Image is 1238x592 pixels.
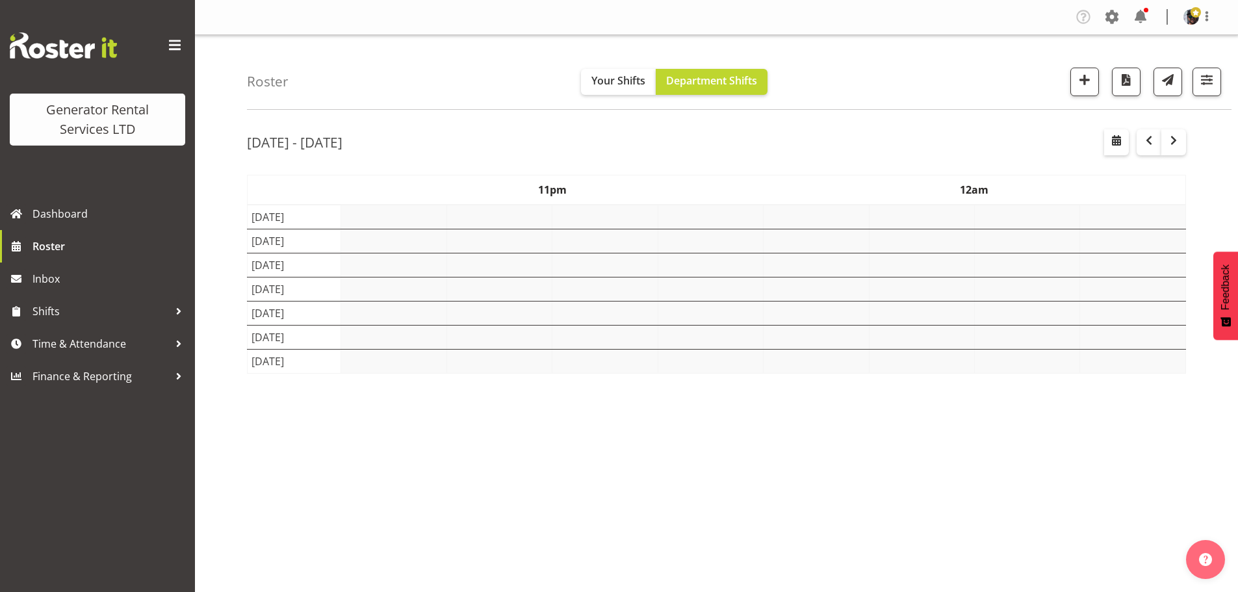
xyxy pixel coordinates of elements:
[32,367,169,386] span: Finance & Reporting
[591,73,645,88] span: Your Shifts
[248,253,341,277] td: [DATE]
[248,229,341,253] td: [DATE]
[764,175,1186,205] th: 12am
[32,237,188,256] span: Roster
[341,175,764,205] th: 11pm
[656,69,767,95] button: Department Shifts
[248,325,341,349] td: [DATE]
[581,69,656,95] button: Your Shifts
[23,100,172,139] div: Generator Rental Services LTD
[248,277,341,301] td: [DATE]
[248,301,341,325] td: [DATE]
[32,334,169,354] span: Time & Attendance
[32,269,188,289] span: Inbox
[1220,264,1232,310] span: Feedback
[1154,68,1182,96] button: Send a list of all shifts for the selected filtered period to all rostered employees.
[10,32,117,58] img: Rosterit website logo
[1199,553,1212,566] img: help-xxl-2.png
[1112,68,1141,96] button: Download a PDF of the roster according to the set date range.
[248,205,341,229] td: [DATE]
[32,302,169,321] span: Shifts
[248,349,341,373] td: [DATE]
[247,74,289,89] h4: Roster
[1070,68,1099,96] button: Add a new shift
[1213,251,1238,340] button: Feedback - Show survey
[247,134,342,151] h2: [DATE] - [DATE]
[1104,129,1129,155] button: Select a specific date within the roster.
[32,204,188,224] span: Dashboard
[1183,9,1199,25] img: zak-c4-tapling8d06a56ee3cf7edc30ba33f1efe9ca8c.png
[666,73,757,88] span: Department Shifts
[1193,68,1221,96] button: Filter Shifts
